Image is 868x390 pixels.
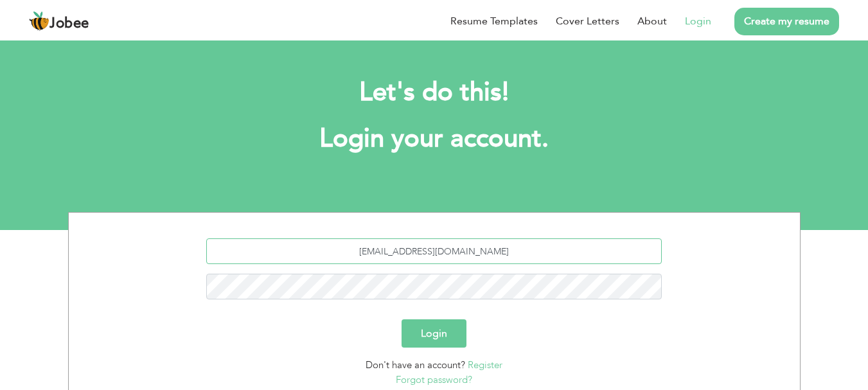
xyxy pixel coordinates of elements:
[87,122,781,155] h1: Login your account.
[396,373,472,386] a: Forgot password?
[637,13,667,29] a: About
[29,11,49,31] img: jobee.io
[49,17,89,31] span: Jobee
[556,13,619,29] a: Cover Letters
[366,359,465,371] span: Don't have an account?
[402,319,466,348] button: Login
[206,238,662,264] input: Email
[685,13,711,29] a: Login
[734,8,839,35] a: Create my resume
[450,13,538,29] a: Resume Templates
[29,11,89,31] a: Jobee
[468,359,502,371] a: Register
[87,76,781,109] h2: Let's do this!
